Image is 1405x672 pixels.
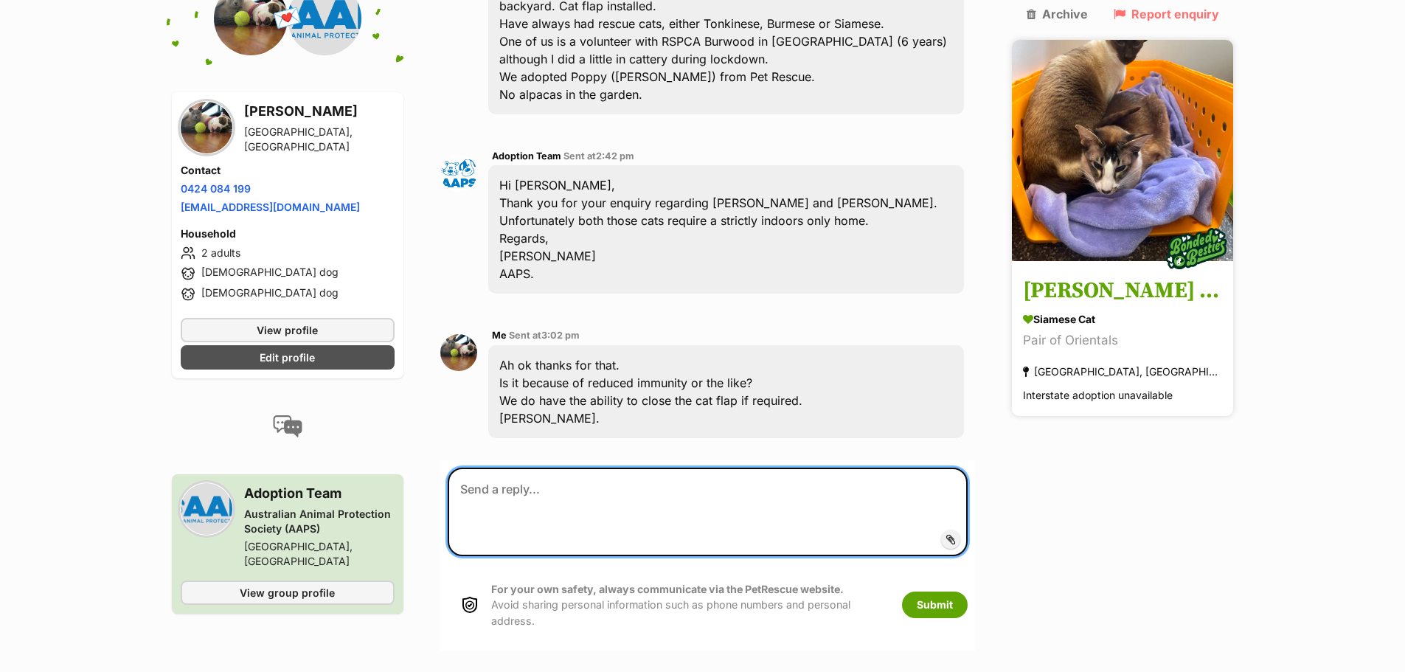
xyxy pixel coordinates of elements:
[244,483,395,504] h3: Adoption Team
[181,581,395,605] a: View group profile
[181,201,360,213] a: [EMAIL_ADDRESS][DOMAIN_NAME]
[244,539,395,569] div: [GEOGRAPHIC_DATA], [GEOGRAPHIC_DATA]
[491,583,844,595] strong: For your own safety, always communicate via the PetRescue website.
[257,322,318,338] span: View profile
[1023,362,1222,382] div: [GEOGRAPHIC_DATA], [GEOGRAPHIC_DATA]
[596,150,634,162] span: 2:42 pm
[271,3,304,35] span: 💌
[181,244,395,262] li: 2 adults
[488,345,965,438] div: Ah ok thanks for that. Is it because of reduced immunity or the like? We do have the ability to c...
[1023,389,1173,402] span: Interstate adoption unavailable
[1023,312,1222,328] div: Siamese Cat
[541,330,580,341] span: 3:02 pm
[1012,40,1233,261] img: Minnie & Oscar
[181,285,395,303] li: [DEMOGRAPHIC_DATA] dog
[181,226,395,241] h4: Household
[1027,7,1088,21] a: Archive
[902,592,968,618] button: Submit
[488,165,965,294] div: Hi [PERSON_NAME], Thank you for your enquiry regarding [PERSON_NAME] and [PERSON_NAME]. Unfortuna...
[273,415,302,437] img: conversation-icon-4a6f8262b818ee0b60e3300018af0b2d0b884aa5de6e9bcb8d3d4eeb1a70a7c4.svg
[244,507,395,536] div: Australian Animal Protection Society (AAPS)
[181,265,395,283] li: [DEMOGRAPHIC_DATA] dog
[181,483,232,535] img: Australian Animal Protection Society (AAPS) profile pic
[181,163,395,178] h4: Contact
[1012,264,1233,417] a: [PERSON_NAME] & [PERSON_NAME] Siamese Cat Pair of Orientals [GEOGRAPHIC_DATA], [GEOGRAPHIC_DATA] ...
[492,330,507,341] span: Me
[440,155,477,192] img: Adoption Team profile pic
[1159,212,1233,286] img: bonded besties
[181,318,395,342] a: View profile
[509,330,580,341] span: Sent at
[440,334,477,371] img: Ian Sprawson profile pic
[563,150,634,162] span: Sent at
[1023,275,1222,308] h3: [PERSON_NAME] & [PERSON_NAME]
[244,125,395,154] div: [GEOGRAPHIC_DATA], [GEOGRAPHIC_DATA]
[491,581,887,628] p: Avoid sharing personal information such as phone numbers and personal address.
[492,150,561,162] span: Adoption Team
[244,101,395,122] h3: [PERSON_NAME]
[181,102,232,153] img: Ian Sprawson profile pic
[260,350,315,365] span: Edit profile
[240,585,335,600] span: View group profile
[181,345,395,370] a: Edit profile
[181,182,251,195] a: 0424 084 199
[1114,7,1219,21] a: Report enquiry
[1023,331,1222,351] div: Pair of Orientals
